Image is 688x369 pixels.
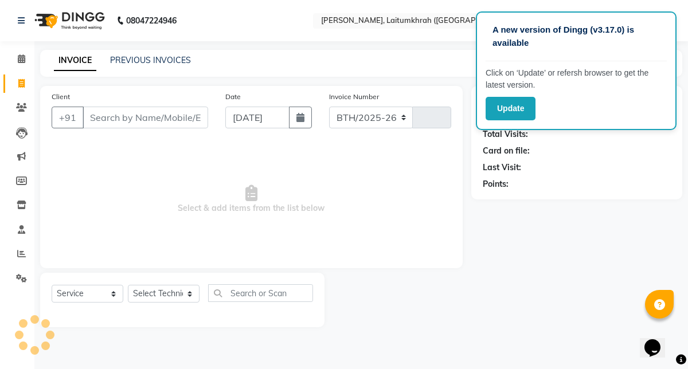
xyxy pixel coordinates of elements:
button: Update [486,97,535,120]
div: Total Visits: [483,128,528,140]
div: Card on file: [483,145,530,157]
button: +91 [52,107,84,128]
label: Date [225,92,241,102]
div: Last Visit: [483,162,521,174]
img: logo [29,5,108,37]
a: INVOICE [54,50,96,71]
label: Client [52,92,70,102]
b: 08047224946 [126,5,177,37]
div: Points: [483,178,509,190]
input: Search or Scan [208,284,313,302]
a: PREVIOUS INVOICES [110,55,191,65]
p: A new version of Dingg (v3.17.0) is available [492,23,660,49]
iframe: chat widget [640,323,677,358]
p: Click on ‘Update’ or refersh browser to get the latest version. [486,67,667,91]
label: Invoice Number [329,92,379,102]
input: Search by Name/Mobile/Email/Code [83,107,208,128]
span: Select & add items from the list below [52,142,451,257]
